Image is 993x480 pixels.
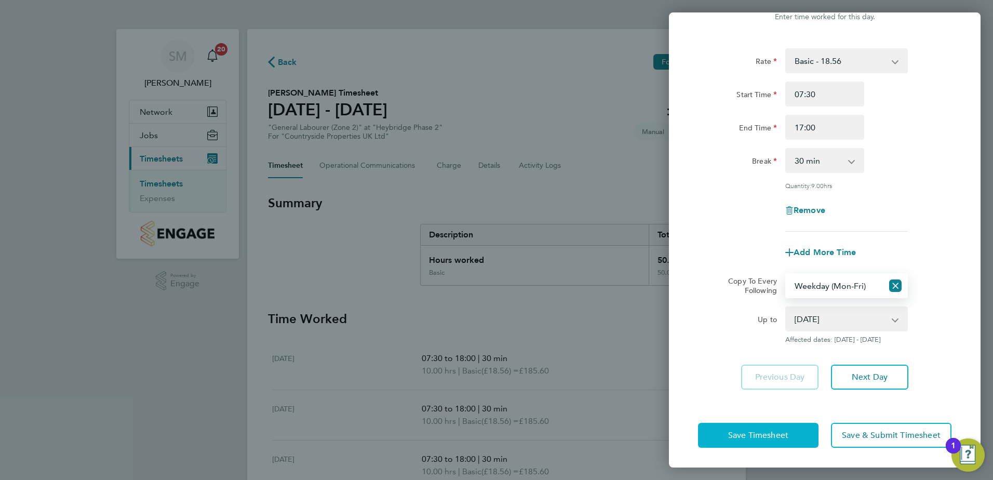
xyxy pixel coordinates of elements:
[728,430,788,441] span: Save Timesheet
[785,82,864,106] input: E.g. 08:00
[669,11,981,23] div: Enter time worked for this day.
[739,123,777,136] label: End Time
[831,423,951,448] button: Save & Submit Timesheet
[736,90,777,102] label: Start Time
[951,446,956,459] div: 1
[752,156,777,169] label: Break
[785,206,825,215] button: Remove
[811,181,824,190] span: 9.00
[951,438,985,472] button: Open Resource Center, 1 new notification
[794,205,825,215] span: Remove
[720,276,777,295] label: Copy To Every Following
[842,430,941,441] span: Save & Submit Timesheet
[698,423,818,448] button: Save Timesheet
[758,315,777,327] label: Up to
[756,57,777,69] label: Rate
[794,247,856,257] span: Add More Time
[785,115,864,140] input: E.g. 18:00
[785,248,856,257] button: Add More Time
[889,274,902,297] button: Reset selection
[852,372,888,382] span: Next Day
[831,365,908,390] button: Next Day
[785,181,908,190] div: Quantity: hrs
[785,336,908,344] span: Affected dates: [DATE] - [DATE]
